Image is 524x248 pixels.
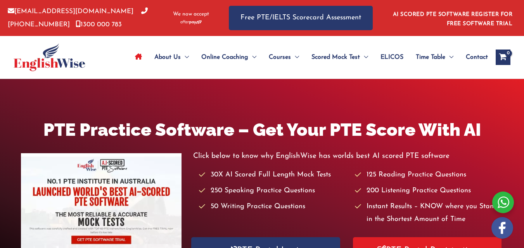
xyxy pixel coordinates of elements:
[8,8,133,15] a: [EMAIL_ADDRESS][DOMAIN_NAME]
[148,44,195,71] a: About UsMenu Toggle
[388,5,516,31] aside: Header Widget 1
[193,150,503,162] p: Click below to know why EnglishWise has worlds best AI scored PTE software
[173,10,209,18] span: We now accept
[460,44,488,71] a: Contact
[180,20,202,24] img: Afterpay-Logo
[311,44,360,71] span: Scored Mock Test
[201,44,248,71] span: Online Coaching
[355,169,503,181] li: 125 Reading Practice Questions
[496,50,510,65] a: View Shopping Cart, empty
[14,43,85,71] img: cropped-ew-logo
[76,21,122,28] a: 1300 000 783
[199,169,347,181] li: 30X AI Scored Full Length Mock Tests
[291,44,299,71] span: Menu Toggle
[8,8,148,27] a: [PHONE_NUMBER]
[355,200,503,226] li: Instant Results – KNOW where you Stand in the Shortest Amount of Time
[360,44,368,71] span: Menu Toggle
[491,217,513,239] img: white-facebook.png
[181,44,189,71] span: Menu Toggle
[445,44,453,71] span: Menu Toggle
[154,44,181,71] span: About Us
[199,200,347,213] li: 50 Writing Practice Questions
[129,44,488,71] nav: Site Navigation: Main Menu
[229,6,373,30] a: Free PTE/IELTS Scorecard Assessment
[269,44,291,71] span: Courses
[410,44,460,71] a: Time TableMenu Toggle
[195,44,263,71] a: Online CoachingMenu Toggle
[355,185,503,197] li: 200 Listening Practice Questions
[416,44,445,71] span: Time Table
[263,44,305,71] a: CoursesMenu Toggle
[248,44,256,71] span: Menu Toggle
[393,12,513,27] a: AI SCORED PTE SOFTWARE REGISTER FOR FREE SOFTWARE TRIAL
[466,44,488,71] span: Contact
[374,44,410,71] a: ELICOS
[305,44,374,71] a: Scored Mock TestMenu Toggle
[380,44,403,71] span: ELICOS
[199,185,347,197] li: 250 Speaking Practice Questions
[21,118,503,142] h1: PTE Practice Software – Get Your PTE Score With AI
